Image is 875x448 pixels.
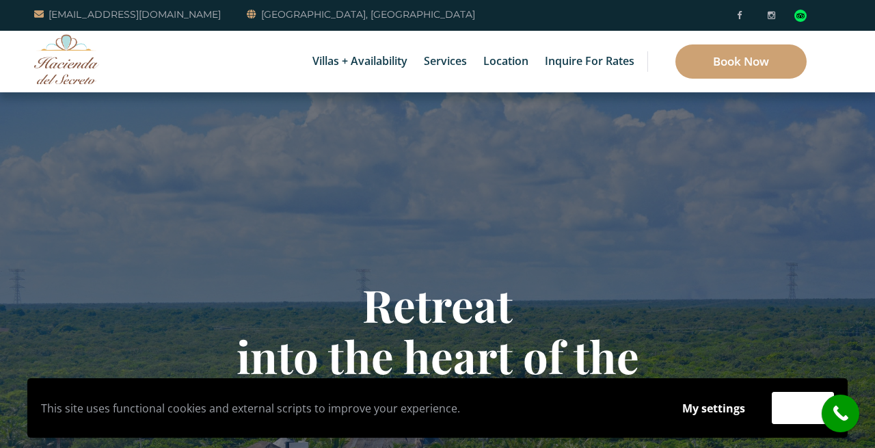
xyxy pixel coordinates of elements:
img: Tripadvisor_logomark.svg [794,10,807,22]
div: Read traveler reviews on Tripadvisor [794,10,807,22]
i: call [825,398,856,429]
p: This site uses functional cookies and external scripts to improve your experience. [41,398,656,419]
a: [EMAIL_ADDRESS][DOMAIN_NAME] [34,6,221,23]
a: Book Now [675,44,807,79]
button: My settings [669,393,758,424]
a: Inquire for Rates [538,31,641,92]
img: Awesome Logo [34,34,99,84]
h1: Retreat into the heart of the Riviera Maya [38,279,837,433]
a: call [822,395,859,432]
button: Accept [772,392,834,424]
a: Villas + Availability [306,31,414,92]
a: Services [417,31,474,92]
a: [GEOGRAPHIC_DATA], [GEOGRAPHIC_DATA] [247,6,475,23]
a: Location [476,31,535,92]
